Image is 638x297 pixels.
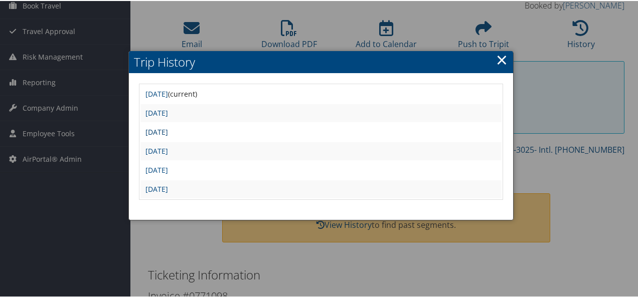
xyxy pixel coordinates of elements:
a: [DATE] [145,88,168,98]
h2: Trip History [129,50,513,72]
a: [DATE] [145,183,168,193]
a: [DATE] [145,164,168,174]
td: (current) [140,84,502,102]
a: [DATE] [145,126,168,136]
a: [DATE] [145,145,168,155]
a: × [496,49,508,69]
a: [DATE] [145,107,168,117]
